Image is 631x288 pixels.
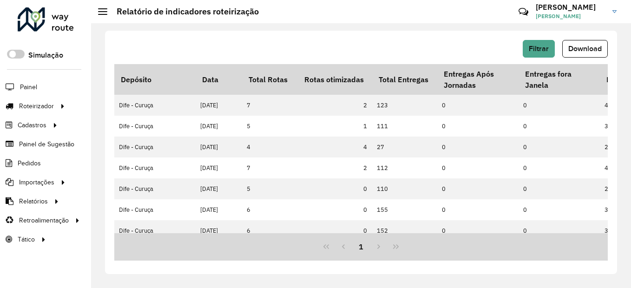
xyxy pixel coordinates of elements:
td: 0 [437,137,519,157]
td: 0 [437,199,519,220]
td: Dife - Curuça [114,178,196,199]
td: 110 [372,178,437,199]
h2: Relatório de indicadores roteirização [107,7,259,17]
label: Simulação [28,50,63,61]
td: 4 [242,137,298,157]
td: 0 [519,178,600,199]
td: [DATE] [196,199,242,220]
td: 0 [298,220,372,241]
td: 7 [242,95,298,116]
td: 6 [242,199,298,220]
td: 1 [298,116,372,137]
button: Download [562,40,608,58]
td: 2 [298,95,372,116]
span: Painel [20,82,37,92]
td: 123 [372,95,437,116]
th: Rotas otimizadas [298,64,372,95]
td: 27 [372,137,437,157]
span: Roteirizador [19,101,54,111]
h3: [PERSON_NAME] [536,3,605,12]
td: 111 [372,116,437,137]
td: Dife - Curuça [114,220,196,241]
td: 0 [519,95,600,116]
td: Dife - Curuça [114,157,196,178]
td: 112 [372,157,437,178]
td: 0 [298,178,372,199]
td: 5 [242,116,298,137]
td: Dife - Curuça [114,137,196,157]
button: Filtrar [523,40,555,58]
span: Painel de Sugestão [19,139,74,149]
td: 2 [298,157,372,178]
td: [DATE] [196,178,242,199]
a: Contato Rápido [513,2,533,22]
span: Tático [18,235,35,244]
th: Total Entregas [372,64,437,95]
span: [PERSON_NAME] [536,12,605,20]
td: 0 [519,116,600,137]
td: [DATE] [196,220,242,241]
th: Entregas fora Janela [519,64,600,95]
td: 0 [519,157,600,178]
td: 152 [372,220,437,241]
td: [DATE] [196,157,242,178]
td: 0 [437,95,519,116]
td: [DATE] [196,116,242,137]
td: 0 [437,220,519,241]
span: Importações [19,177,54,187]
button: 1 [352,238,370,255]
td: 0 [519,199,600,220]
span: Relatórios [19,196,48,206]
th: Data [196,64,242,95]
td: 5 [242,178,298,199]
td: [DATE] [196,137,242,157]
td: 0 [298,199,372,220]
th: Depósito [114,64,196,95]
td: Dife - Curuça [114,116,196,137]
td: 6 [242,220,298,241]
td: 0 [519,220,600,241]
td: 0 [437,157,519,178]
span: Retroalimentação [19,216,69,225]
span: Download [568,45,602,52]
td: [DATE] [196,95,242,116]
td: 0 [437,178,519,199]
th: Entregas Após Jornadas [437,64,519,95]
td: Dife - Curuça [114,199,196,220]
td: 4 [298,137,372,157]
td: Dife - Curuça [114,95,196,116]
span: Filtrar [529,45,549,52]
span: Pedidos [18,158,41,168]
td: 7 [242,157,298,178]
span: Cadastros [18,120,46,130]
th: Total Rotas [242,64,298,95]
td: 0 [519,137,600,157]
td: 155 [372,199,437,220]
td: 0 [437,116,519,137]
